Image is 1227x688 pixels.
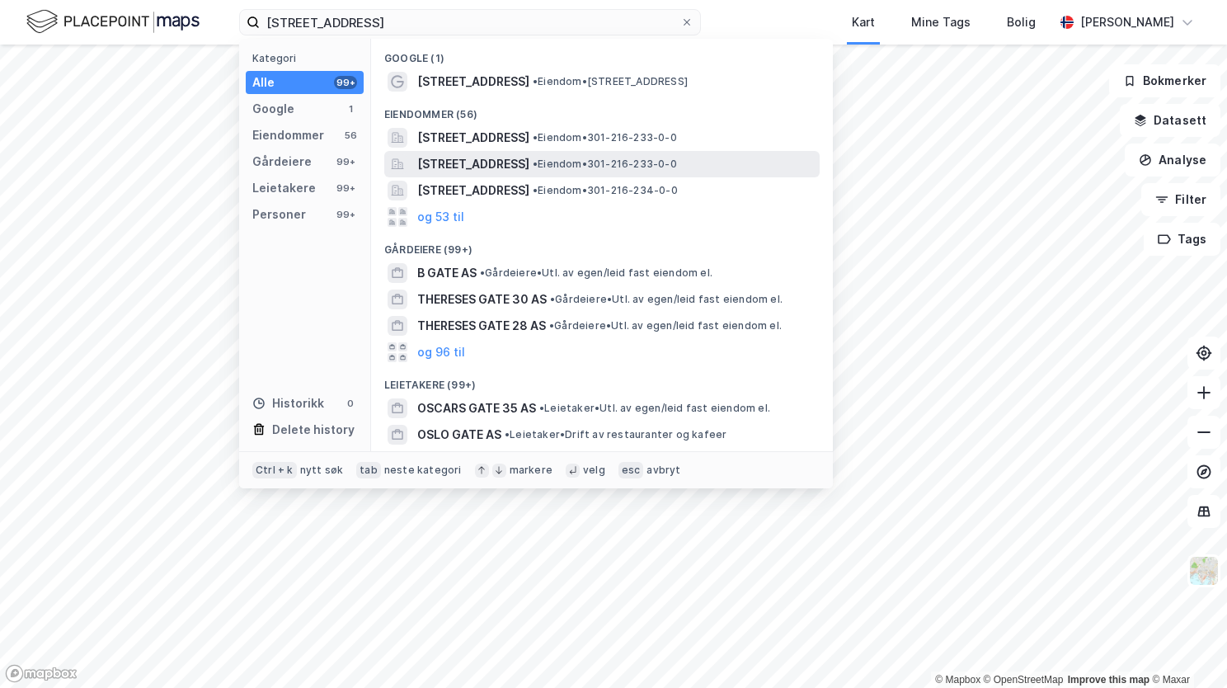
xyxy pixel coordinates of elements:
div: Gårdeiere (99+) [371,230,833,260]
div: 99+ [334,155,357,168]
span: Gårdeiere • Utl. av egen/leid fast eiendom el. [550,293,783,306]
span: Leietaker • Utl. av egen/leid fast eiendom el. [539,402,770,415]
img: Z [1188,555,1220,587]
button: og 96 til [417,342,465,362]
span: Eiendom • 301-216-233-0-0 [533,131,677,144]
span: Leietaker • Drift av restauranter og kafeer [505,428,726,441]
span: [STREET_ADDRESS] [417,181,529,200]
iframe: Chat Widget [1145,609,1227,688]
span: Eiendom • 301-216-233-0-0 [533,158,677,171]
div: [PERSON_NAME] [1080,12,1174,32]
div: 1 [344,102,357,115]
div: Eiendommer [252,125,324,145]
span: [STREET_ADDRESS] [417,72,529,92]
a: Mapbox homepage [5,664,78,683]
span: OSLO GATE AS [417,425,501,445]
div: Historikk [252,393,324,413]
span: THERESES GATE 30 AS [417,290,547,309]
div: nytt søk [300,464,344,477]
span: • [549,319,554,332]
a: OpenStreetMap [984,674,1064,686]
span: • [550,293,555,305]
div: Kategori [252,52,364,64]
div: Personer [252,205,306,224]
div: Bolig [1007,12,1036,32]
div: markere [510,464,552,477]
div: Alle [252,73,275,92]
div: velg [583,464,605,477]
div: neste kategori [384,464,462,477]
div: 99+ [334,208,357,221]
span: • [533,75,538,87]
div: 99+ [334,181,357,195]
div: Kart [852,12,875,32]
span: OSCARS GATE 35 AS [417,398,536,418]
span: • [533,131,538,144]
input: Søk på adresse, matrikkel, gårdeiere, leietakere eller personer [260,10,680,35]
span: • [539,402,544,414]
div: 0 [344,397,357,410]
img: logo.f888ab2527a4732fd821a326f86c7f29.svg [26,7,200,36]
div: Google (1) [371,39,833,68]
button: Datasett [1120,104,1220,137]
div: 99+ [334,76,357,89]
span: • [533,158,538,170]
div: Leietakere (99+) [371,365,833,395]
a: Improve this map [1068,674,1149,686]
span: Gårdeiere • Utl. av egen/leid fast eiendom el. [549,319,782,332]
div: 56 [344,129,357,142]
div: esc [618,462,644,478]
span: • [480,266,485,279]
button: Filter [1141,183,1220,216]
div: Gårdeiere [252,152,312,172]
span: THERESES GATE 28 AS [417,316,546,336]
div: Eiendommer (56) [371,95,833,125]
div: Leietakere [252,178,316,198]
button: Bokmerker [1109,64,1220,97]
span: • [533,184,538,196]
div: Ctrl + k [252,462,297,478]
button: og 53 til [417,207,464,227]
span: B GATE AS [417,263,477,283]
span: [STREET_ADDRESS] [417,128,529,148]
span: Eiendom • 301-216-234-0-0 [533,184,678,197]
button: Tags [1144,223,1220,256]
span: Gårdeiere • Utl. av egen/leid fast eiendom el. [480,266,712,280]
span: Eiendom • [STREET_ADDRESS] [533,75,688,88]
span: • [505,428,510,441]
div: tab [356,462,381,478]
button: Analyse [1125,144,1220,177]
div: Mine Tags [911,12,971,32]
div: Google [252,99,294,119]
a: Mapbox [935,674,980,686]
span: [STREET_ADDRESS] [417,154,529,174]
div: avbryt [646,464,680,477]
div: Delete history [272,420,355,440]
